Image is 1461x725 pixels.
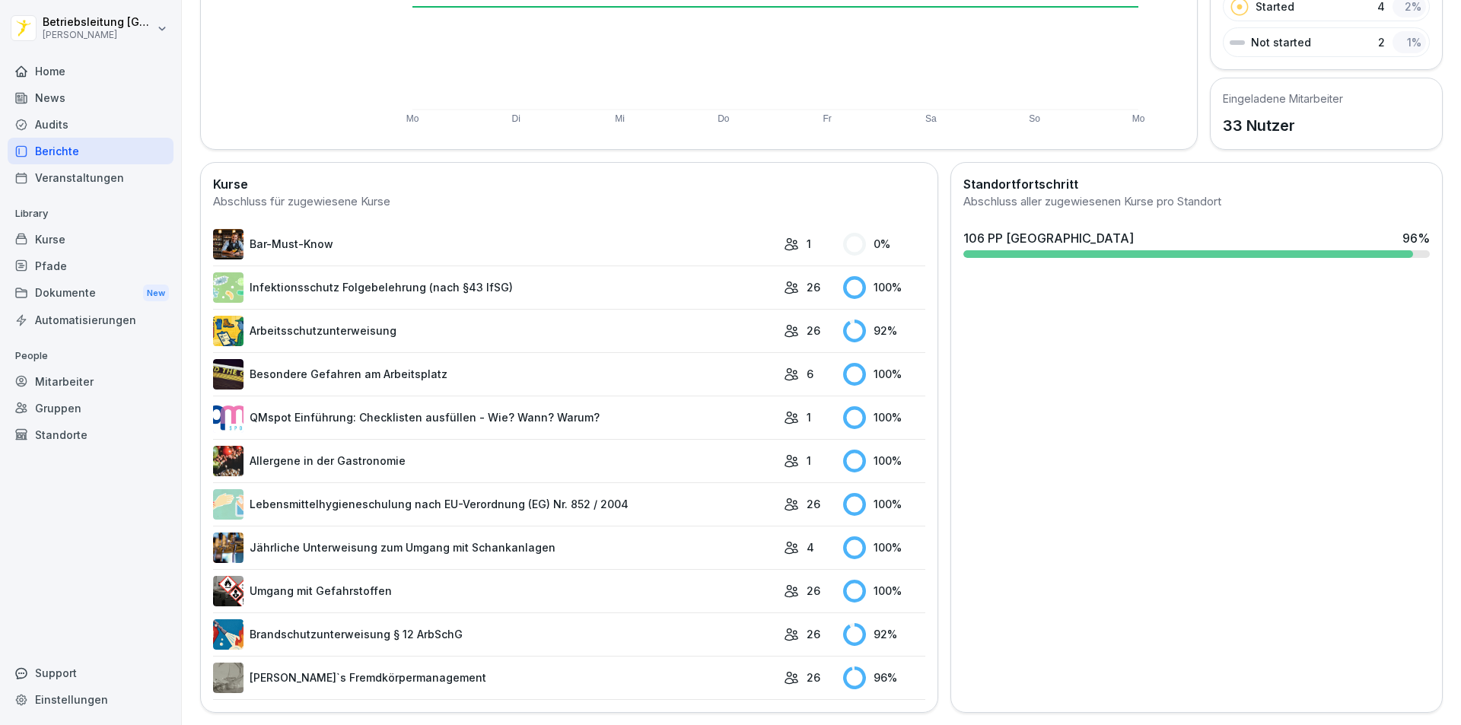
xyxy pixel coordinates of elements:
a: Brandschutzunterweisung § 12 ArbSchG [213,619,776,650]
img: bgsrfyvhdm6180ponve2jajk.png [213,316,243,346]
h2: Standortfortschritt [963,175,1430,193]
img: zq4t51x0wy87l3xh8s87q7rq.png [213,359,243,390]
p: 26 [807,323,820,339]
a: Gruppen [8,395,173,421]
p: 26 [807,496,820,512]
div: Abschluss aller zugewiesenen Kurse pro Standort [963,193,1430,211]
p: 1 [807,236,811,252]
a: Audits [8,111,173,138]
a: Bar-Must-Know [213,229,776,259]
div: 96 % [1402,229,1430,247]
div: New [143,285,169,302]
p: 2 [1378,34,1385,50]
text: Di [512,113,520,124]
a: Berichte [8,138,173,164]
div: 96 % [843,666,925,689]
div: Support [8,660,173,686]
a: QMspot Einführung: Checklisten ausfüllen - Wie? Wann? Warum? [213,402,776,433]
a: Jährliche Unterweisung zum Umgang mit Schankanlagen [213,533,776,563]
img: gxsnf7ygjsfsmxd96jxi4ufn.png [213,489,243,520]
div: 100 % [843,580,925,603]
h2: Kurse [213,175,925,193]
p: 26 [807,583,820,599]
p: 6 [807,366,813,382]
a: News [8,84,173,111]
div: 100 % [843,493,925,516]
a: Infektionsschutz Folgebelehrung (nach §43 IfSG) [213,272,776,303]
p: 26 [807,626,820,642]
div: 100 % [843,276,925,299]
p: Library [8,202,173,226]
a: DokumenteNew [8,279,173,307]
div: 100 % [843,450,925,472]
div: 100 % [843,363,925,386]
p: 26 [807,669,820,685]
img: gsgognukgwbtoe3cnlsjjbmw.png [213,446,243,476]
p: People [8,344,173,368]
a: 106 PP [GEOGRAPHIC_DATA]96% [957,223,1436,264]
img: ltafy9a5l7o16y10mkzj65ij.png [213,663,243,693]
p: Betriebsleitung [GEOGRAPHIC_DATA] [43,16,154,29]
img: b0iy7e1gfawqjs4nezxuanzk.png [213,619,243,650]
div: 1 % [1393,31,1426,53]
a: Automatisierungen [8,307,173,333]
a: [PERSON_NAME]`s Fremdkörpermanagement [213,663,776,693]
p: 1 [807,409,811,425]
a: Veranstaltungen [8,164,173,191]
a: Pfade [8,253,173,279]
text: So [1029,113,1040,124]
p: 1 [807,453,811,469]
text: Fr [823,113,831,124]
text: Mi [615,113,625,124]
img: rsy9vu330m0sw5op77geq2rv.png [213,402,243,433]
img: tgff07aey9ahi6f4hltuk21p.png [213,272,243,303]
a: Umgang mit Gefahrstoffen [213,576,776,606]
a: Allergene in der Gastronomie [213,446,776,476]
text: Do [718,113,730,124]
div: 0 % [843,233,925,256]
a: Einstellungen [8,686,173,713]
div: 106 PP [GEOGRAPHIC_DATA] [963,229,1134,247]
div: 92 % [843,320,925,342]
a: Kurse [8,226,173,253]
img: avw4yih0pjczq94wjribdn74.png [213,229,243,259]
a: Arbeitsschutzunterweisung [213,316,776,346]
a: Home [8,58,173,84]
div: 100 % [843,406,925,429]
p: 4 [807,539,814,555]
p: 26 [807,279,820,295]
div: Abschluss für zugewiesene Kurse [213,193,925,211]
p: 33 Nutzer [1223,114,1343,137]
p: Not started [1251,34,1311,50]
h5: Eingeladene Mitarbeiter [1223,91,1343,107]
a: Mitarbeiter [8,368,173,395]
div: Dokumente [8,279,173,307]
div: 100 % [843,536,925,559]
div: 92 % [843,623,925,646]
text: Mo [406,113,419,124]
p: [PERSON_NAME] [43,30,154,40]
a: Besondere Gefahren am Arbeitsplatz [213,359,776,390]
a: Standorte [8,421,173,448]
text: Sa [925,113,937,124]
img: ro33qf0i8ndaw7nkfv0stvse.png [213,576,243,606]
a: Lebensmittelhygieneschulung nach EU-Verordnung (EG) Nr. 852 / 2004 [213,489,776,520]
img: etou62n52bjq4b8bjpe35whp.png [213,533,243,563]
text: Mo [1132,113,1145,124]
